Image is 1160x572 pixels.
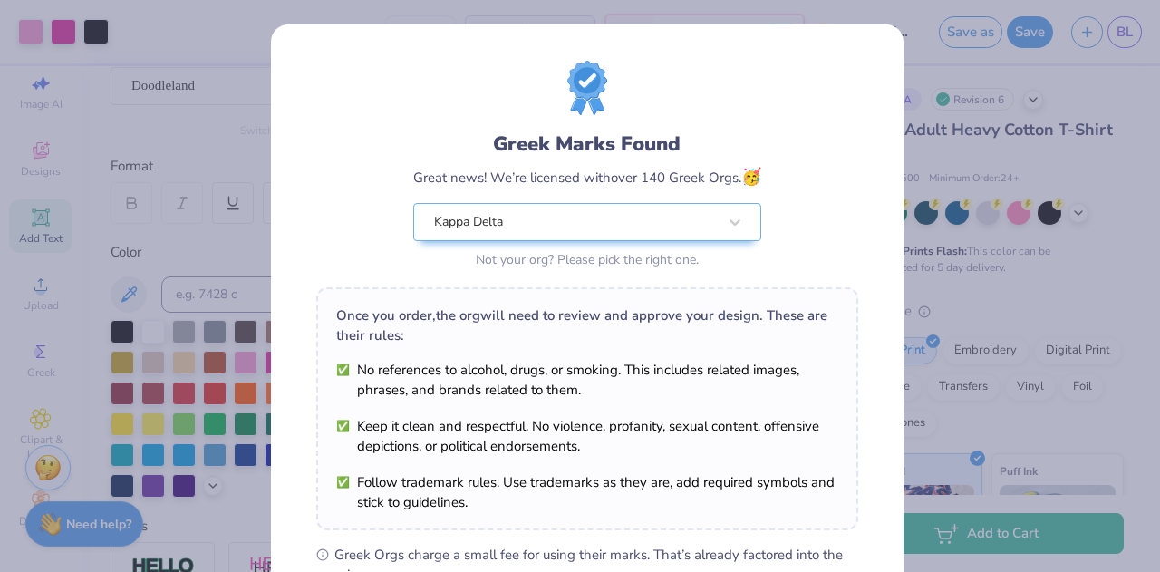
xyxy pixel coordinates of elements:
[413,250,761,269] div: Not your org? Please pick the right one.
[336,472,838,512] li: Follow trademark rules. Use trademarks as they are, add required symbols and stick to guidelines.
[567,61,607,115] img: license-marks-badge.png
[336,416,838,456] li: Keep it clean and respectful. No violence, profanity, sexual content, offensive depictions, or po...
[741,166,761,188] span: 🥳
[336,360,838,400] li: No references to alcohol, drugs, or smoking. This includes related images, phrases, and brands re...
[336,305,838,345] div: Once you order, the org will need to review and approve your design. These are their rules:
[413,130,761,159] div: Greek Marks Found
[413,165,761,189] div: Great news! We’re licensed with over 140 Greek Orgs.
